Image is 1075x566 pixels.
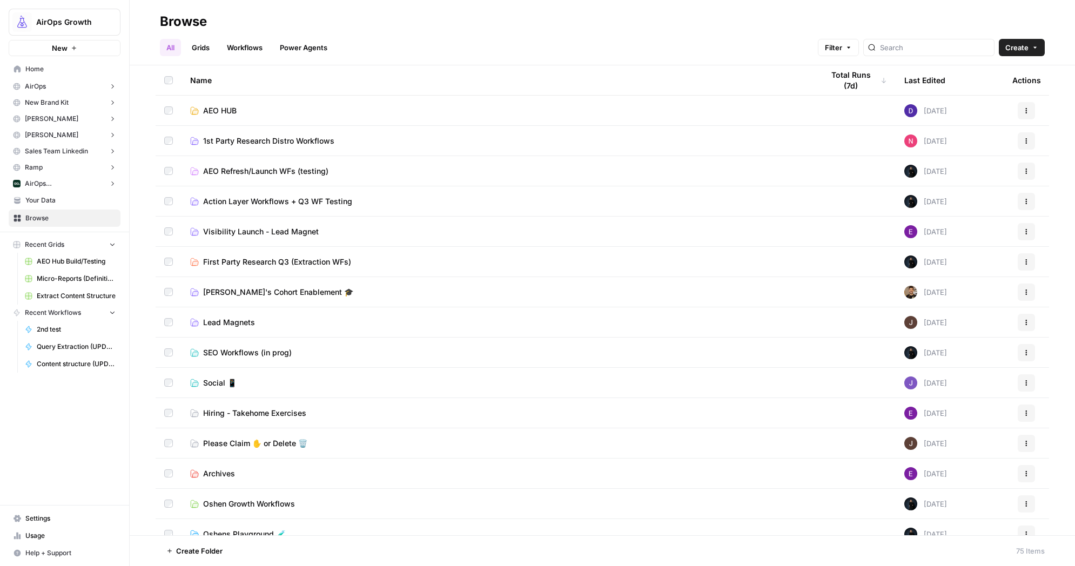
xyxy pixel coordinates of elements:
a: AEO Hub Build/Testing [20,253,120,270]
img: mae98n22be7w2flmvint2g1h8u9g [904,346,917,359]
a: Content structure (UPDATES EXISTING RECORD - Do not alter) [20,355,120,373]
span: AirOps Growth [36,17,102,28]
span: AirOps [25,82,46,91]
img: yjux4x3lwinlft1ym4yif8lrli78 [13,180,21,187]
span: SEO Workflows (in prog) [203,347,292,358]
span: Hiring - Takehome Exercises [203,408,306,419]
a: AEO HUB [190,105,806,116]
img: AirOps Growth Logo [12,12,32,32]
img: tb834r7wcu795hwbtepf06oxpmnl [904,407,917,420]
div: Name [190,65,806,95]
div: [DATE] [904,195,947,208]
span: Sales Team Linkedin [25,146,88,156]
a: SEO Workflows (in prog) [190,347,806,358]
div: [DATE] [904,346,947,359]
a: 1st Party Research Distro Workflows [190,136,806,146]
div: [DATE] [904,104,947,117]
button: Help + Support [9,544,120,562]
div: Actions [1012,65,1041,95]
a: Your Data [9,192,120,209]
div: [DATE] [904,134,947,147]
button: Recent Workflows [9,305,120,321]
span: Help + Support [25,548,116,558]
a: AEO Refresh/Launch WFs (testing) [190,166,806,177]
span: Ramp [25,163,43,172]
img: fopa3c0x52at9xxul9zbduzf8hu4 [904,134,917,147]
span: Action Layer Workflows + Q3 WF Testing [203,196,352,207]
button: Create Folder [160,542,229,560]
img: mae98n22be7w2flmvint2g1h8u9g [904,165,917,178]
span: AEO Hub Build/Testing [37,257,116,266]
span: Lead Magnets [203,317,255,328]
a: Workflows [220,39,269,56]
span: Settings [25,514,116,523]
span: New [52,43,68,53]
a: [PERSON_NAME]'s Cohort Enablement 🎓 [190,287,806,298]
div: Last Edited [904,65,945,95]
a: Usage [9,527,120,544]
div: Total Runs (7d) [823,65,887,95]
div: [DATE] [904,497,947,510]
button: New [9,40,120,56]
a: Visibility Launch - Lead Magnet [190,226,806,237]
span: Archives [203,468,235,479]
span: Oshen Growth Workflows [203,498,295,509]
span: New Brand Kit [25,98,69,107]
a: Grids [185,39,216,56]
span: [PERSON_NAME] [25,130,78,140]
img: 6clbhjv5t98vtpq4yyt91utag0vy [904,104,917,117]
a: Action Layer Workflows + Q3 WF Testing [190,196,806,207]
span: Micro-Reports (Definitions) [37,274,116,284]
span: Query Extraction (UPDATES EXISTING RECORD - Do not alter) [37,342,116,352]
span: 1st Party Research Distro Workflows [203,136,334,146]
span: AEO Refresh/Launch WFs (testing) [203,166,328,177]
span: Your Data [25,196,116,205]
span: AirOps ([GEOGRAPHIC_DATA]) [25,179,104,188]
img: tb834r7wcu795hwbtepf06oxpmnl [904,225,917,238]
div: [DATE] [904,225,947,238]
a: First Party Research Q3 (Extraction WFs) [190,257,806,267]
a: Extract Content Structure [20,287,120,305]
img: mae98n22be7w2flmvint2g1h8u9g [904,528,917,541]
div: [DATE] [904,286,947,299]
a: Social 📱 [190,378,806,388]
span: Oshens Playground 🧪 [203,529,285,540]
span: AEO HUB [203,105,237,116]
span: Home [25,64,116,74]
span: [PERSON_NAME]'s Cohort Enablement 🎓 [203,287,353,298]
a: Please Claim ✋ or Delete 🗑️ [190,438,806,449]
img: mae98n22be7w2flmvint2g1h8u9g [904,497,917,510]
div: [DATE] [904,316,947,329]
button: Workspace: AirOps Growth [9,9,120,36]
a: Lead Magnets [190,317,806,328]
div: [DATE] [904,376,947,389]
a: Oshens Playground 🧪 [190,529,806,540]
span: First Party Research Q3 (Extraction WFs) [203,257,351,267]
div: [DATE] [904,255,947,268]
img: ubsf4auoma5okdcylokeqxbo075l [904,376,917,389]
img: w6h4euusfoa7171vz6jrctgb7wlt [904,437,917,450]
button: [PERSON_NAME] [9,111,120,127]
a: 2nd test [20,321,120,338]
button: AirOps ([GEOGRAPHIC_DATA]) [9,176,120,192]
span: Usage [25,531,116,541]
a: Browse [9,210,120,227]
a: Hiring - Takehome Exercises [190,408,806,419]
a: Query Extraction (UPDATES EXISTING RECORD - Do not alter) [20,338,120,355]
button: [PERSON_NAME] [9,127,120,143]
img: mae98n22be7w2flmvint2g1h8u9g [904,255,917,268]
span: Visibility Launch - Lead Magnet [203,226,319,237]
span: Extract Content Structure [37,291,116,301]
span: Please Claim ✋ or Delete 🗑️ [203,438,307,449]
span: Recent Grids [25,240,64,250]
a: Home [9,60,120,78]
span: Create Folder [176,545,223,556]
img: tb834r7wcu795hwbtepf06oxpmnl [904,467,917,480]
span: 2nd test [37,325,116,334]
button: Create [999,39,1045,56]
button: Sales Team Linkedin [9,143,120,159]
a: Archives [190,468,806,479]
div: Browse [160,13,207,30]
button: AirOps [9,78,120,95]
a: Oshen Growth Workflows [190,498,806,509]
